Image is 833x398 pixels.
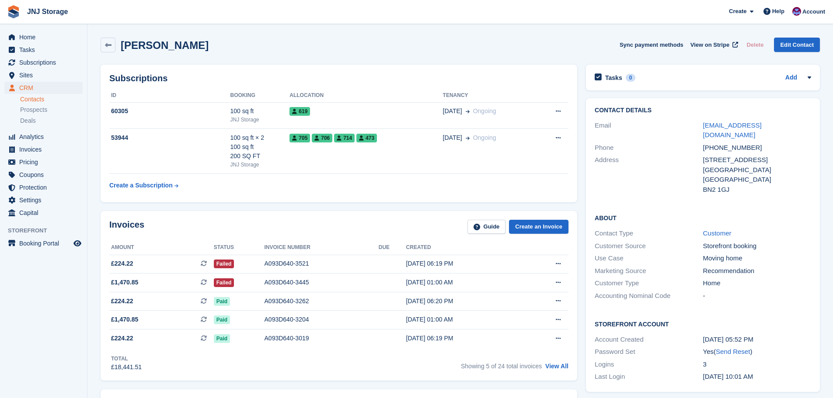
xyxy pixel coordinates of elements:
div: A093D640-3019 [265,334,379,343]
div: A093D640-3445 [265,278,379,287]
a: Customer [703,229,732,237]
h2: Subscriptions [109,73,568,83]
th: ID [109,89,230,103]
div: Moving home [703,253,811,263]
span: 706 [312,134,332,142]
a: Create a Subscription [109,177,178,194]
span: Deals [20,117,36,125]
span: 473 [356,134,377,142]
a: Guide [467,220,506,234]
a: [EMAIL_ADDRESS][DOMAIN_NAME] [703,121,762,139]
a: menu [4,237,83,249]
span: Failed [214,260,234,268]
a: menu [4,31,83,43]
a: Contacts [20,95,83,104]
th: Created [406,241,523,255]
div: 0 [626,74,636,82]
span: Paid [214,334,230,343]
span: £1,470.85 [111,278,138,287]
span: Help [772,7,784,16]
a: Prospects [20,105,83,114]
th: Status [214,241,265,255]
span: 705 [289,134,310,142]
div: Total [111,355,142,363]
div: Email [595,121,703,140]
div: [DATE] 06:19 PM [406,334,523,343]
span: £1,470.85 [111,315,138,324]
span: Sites [19,69,72,81]
a: menu [4,156,83,168]
div: Contact Type [595,228,703,239]
span: Settings [19,194,72,206]
div: Accounting Nominal Code [595,291,703,301]
span: Paid [214,315,230,324]
div: 53944 [109,133,230,142]
div: 60305 [109,107,230,116]
a: Preview store [72,238,83,249]
div: A093D640-3262 [265,297,379,306]
a: menu [4,169,83,181]
div: BN2 1GJ [703,185,811,195]
a: menu [4,207,83,219]
div: JNJ Storage [230,161,290,169]
span: Coupons [19,169,72,181]
span: Tasks [19,44,72,56]
span: Storefront [8,226,87,235]
img: stora-icon-8386f47178a22dfd0bd8f6a31ec36ba5ce8667c1dd55bd0f319d3a0aa187defe.svg [7,5,20,18]
div: 100 sq ft [230,107,290,116]
div: [DATE] 06:20 PM [406,297,523,306]
span: 619 [289,107,310,116]
div: Home [703,278,811,288]
div: Logins [595,360,703,370]
span: Analytics [19,131,72,143]
th: Tenancy [443,89,537,103]
a: JNJ Storage [24,4,71,19]
span: Home [19,31,72,43]
div: [STREET_ADDRESS] [703,155,811,165]
div: [PHONE_NUMBER] [703,143,811,153]
span: Ongoing [473,134,496,141]
a: menu [4,69,83,81]
span: Pricing [19,156,72,168]
div: A093D640-3521 [265,259,379,268]
a: Create an Invoice [509,220,568,234]
div: Create a Subscription [109,181,173,190]
div: 3 [703,360,811,370]
div: Customer Type [595,278,703,288]
img: Jonathan Scrase [792,7,801,16]
a: menu [4,56,83,69]
div: [DATE] 01:00 AM [406,315,523,324]
th: Booking [230,89,290,103]
div: [DATE] 01:00 AM [406,278,523,287]
div: £18,441.51 [111,363,142,372]
div: JNJ Storage [230,116,290,124]
span: ( ) [714,348,752,355]
span: £224.22 [111,334,133,343]
div: Phone [595,143,703,153]
a: View on Stripe [687,38,740,52]
h2: Contact Details [595,107,811,114]
div: Storefront booking [703,241,811,251]
th: Due [379,241,406,255]
a: menu [4,143,83,156]
span: Subscriptions [19,56,72,69]
div: Password Set [595,347,703,357]
div: Account Created [595,335,703,345]
button: Sync payment methods [620,38,683,52]
h2: Storefront Account [595,319,811,328]
span: Paid [214,297,230,306]
a: menu [4,181,83,194]
time: 2024-10-01 09:01:20 UTC [703,373,753,380]
h2: Invoices [109,220,144,234]
span: Invoices [19,143,72,156]
div: Recommendation [703,266,811,276]
span: Create [729,7,746,16]
div: Customer Source [595,241,703,251]
button: Delete [743,38,767,52]
div: Marketing Source [595,266,703,276]
span: Failed [214,278,234,287]
div: Use Case [595,253,703,263]
div: Yes [703,347,811,357]
th: Allocation [289,89,443,103]
th: Invoice number [265,241,379,255]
